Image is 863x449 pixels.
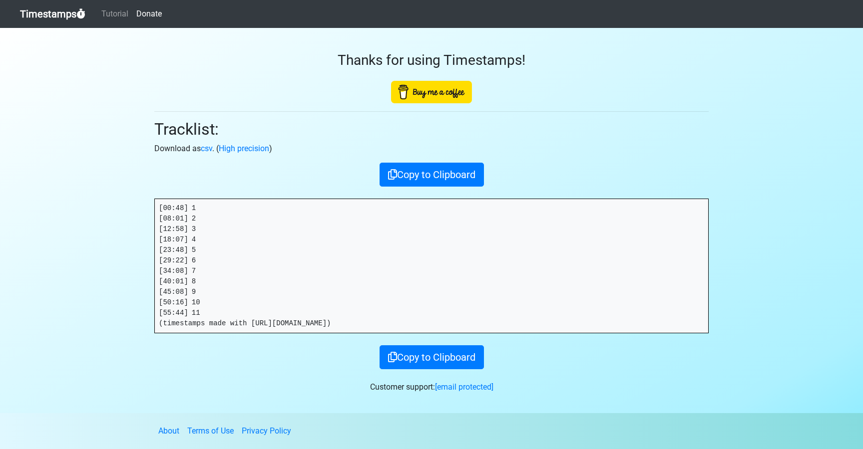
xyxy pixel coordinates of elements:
[155,199,708,333] pre: [00:48] 1 [08:01] 2 [12:58] 3 [18:07] 4 [23:48] 5 [29:22] 6 [34:08] 7 [40:01] 8 [45:08] 9 [50:16]...
[435,382,493,392] a: [email protected]
[219,144,269,153] a: High precision
[201,144,212,153] a: csv
[154,120,709,139] h2: Tracklist:
[154,143,709,155] p: Download as . ( )
[380,345,484,369] button: Copy to Clipboard
[158,426,179,436] a: About
[380,163,484,187] button: Copy to Clipboard
[20,4,85,24] a: Timestamps
[132,4,166,24] a: Donate
[154,52,709,69] h3: Thanks for using Timestamps!
[242,426,291,436] a: Privacy Policy
[97,4,132,24] a: Tutorial
[391,81,472,103] img: Buy Me A Coffee
[187,426,234,436] a: Terms of Use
